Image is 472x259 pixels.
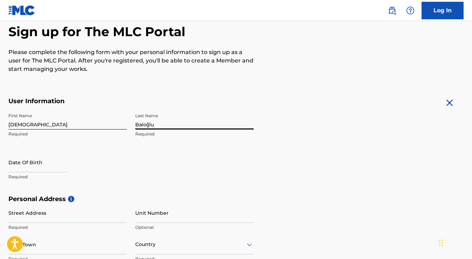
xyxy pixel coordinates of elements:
img: help [406,6,415,15]
a: Log In [422,2,464,19]
p: Required [135,131,254,137]
a: Public Search [385,4,399,18]
h5: User Information [8,97,254,105]
p: Required [8,224,127,231]
iframe: Chat Widget [437,225,472,259]
h5: Personal Address [8,195,464,203]
h2: Sign up for The MLC Portal [8,24,464,40]
img: close [444,97,455,108]
span: i [68,196,74,202]
img: search [388,6,396,15]
div: Sohbet Aracı [437,225,472,259]
p: Optional [135,224,254,231]
p: Required [8,131,127,137]
div: Sürükle [439,232,443,253]
img: MLC Logo [8,5,35,15]
div: Help [403,4,417,18]
p: Required [8,174,127,180]
p: Please complete the following form with your personal information to sign up as a user for The ML... [8,48,254,73]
